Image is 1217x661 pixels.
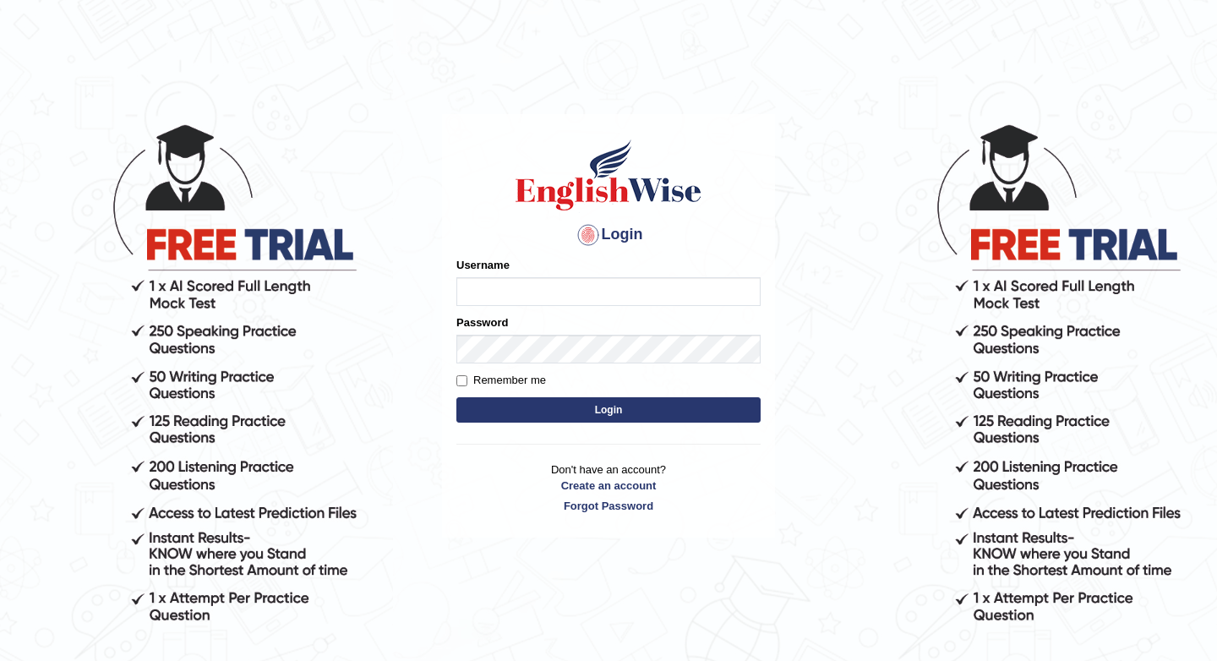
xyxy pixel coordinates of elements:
label: Username [456,257,510,273]
input: Remember me [456,375,467,386]
p: Don't have an account? [456,462,761,514]
img: Logo of English Wise sign in for intelligent practice with AI [512,137,705,213]
label: Remember me [456,372,546,389]
a: Forgot Password [456,498,761,514]
label: Password [456,314,508,330]
a: Create an account [456,478,761,494]
button: Login [456,397,761,423]
h4: Login [456,221,761,249]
